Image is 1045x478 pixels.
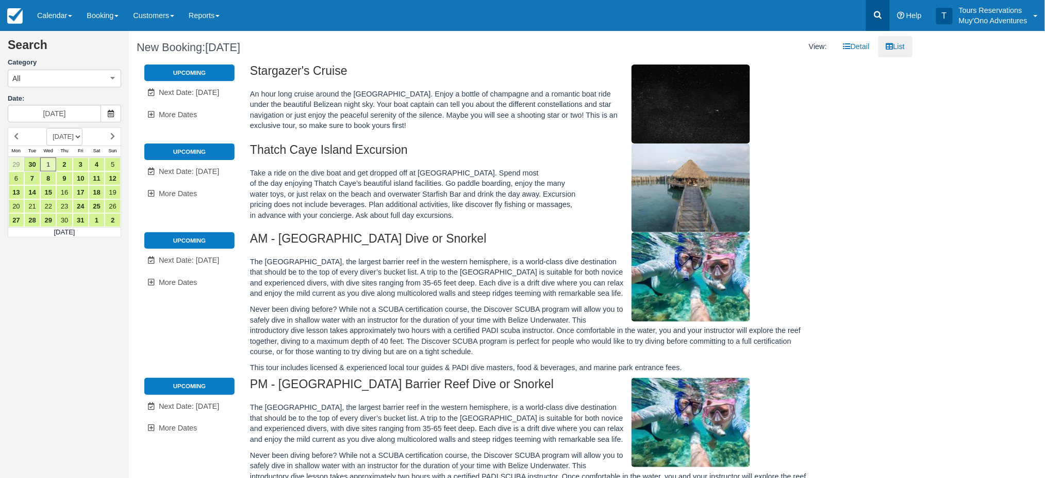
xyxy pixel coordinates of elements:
[56,199,72,213] a: 23
[250,89,811,131] p: An hour long cruise around the [GEOGRAPHIC_DATA]. Enjoy a bottle of champagne and a romantic boat...
[897,12,904,19] i: Help
[8,94,121,104] label: Date:
[40,171,56,185] a: 8
[40,157,56,171] a: 1
[144,232,235,249] li: Upcoming
[801,36,835,57] li: View:
[878,36,913,57] a: List
[8,157,24,171] a: 29
[144,378,235,394] li: Upcoming
[8,58,121,68] label: Category
[24,171,40,185] a: 7
[89,146,105,157] th: Sat
[105,199,121,213] a: 26
[144,144,235,160] li: Upcoming
[24,213,40,227] a: 28
[56,171,72,185] a: 9
[8,185,24,199] a: 13
[8,146,24,157] th: Mon
[632,144,750,232] img: M296-1
[159,110,197,119] span: More Dates
[89,157,105,171] a: 4
[8,70,121,87] button: All
[250,304,811,357] p: Never been diving before? While not a SCUBA certification course, the Discover SCUBA program will...
[56,146,72,157] th: Thu
[205,41,240,54] span: [DATE]
[73,199,89,213] a: 24
[8,213,24,227] a: 27
[105,171,121,185] a: 12
[159,424,197,432] span: More Dates
[73,185,89,199] a: 17
[144,82,235,103] a: Next Date: [DATE]
[159,256,219,264] span: Next Date: [DATE]
[89,171,105,185] a: 11
[250,144,811,163] h2: Thatch Caye Island Excursion
[105,185,121,199] a: 19
[250,362,811,373] p: This tour includes licensed & experienced local tour guides & PADI dive masters, food & beverages...
[906,11,922,20] span: Help
[250,378,811,397] h2: PM - [GEOGRAPHIC_DATA] Barrier Reef Dive or Snorkel
[40,213,56,227] a: 29
[836,36,877,57] a: Detail
[250,232,811,251] h2: AM - [GEOGRAPHIC_DATA] Dive or Snorkel
[40,146,56,157] th: Wed
[144,161,235,182] a: Next Date: [DATE]
[56,157,72,171] a: 2
[250,65,811,84] h2: Stargazer's Cruise
[8,199,24,213] a: 20
[40,199,56,213] a: 22
[250,402,811,444] p: The [GEOGRAPHIC_DATA], the largest barrier reef in the western hemisphere, is a world-class dive ...
[159,402,219,410] span: Next Date: [DATE]
[159,88,219,97] span: Next Date: [DATE]
[144,396,235,417] a: Next Date: [DATE]
[24,146,40,157] th: Tue
[159,189,197,198] span: More Dates
[56,213,72,227] a: 30
[73,171,89,185] a: 10
[159,278,197,286] span: More Dates
[632,65,750,144] img: M308-1
[89,185,105,199] a: 18
[250,168,811,221] p: Take a ride on the dive boat and get dropped off at [GEOGRAPHIC_DATA]. Spend most of the day enjo...
[632,378,750,467] img: M295-1
[89,213,105,227] a: 1
[73,157,89,171] a: 3
[144,250,235,271] a: Next Date: [DATE]
[24,199,40,213] a: 21
[632,232,750,322] img: M294-1
[105,213,121,227] a: 2
[959,5,1027,15] p: Tours Reservations
[936,8,953,24] div: T
[159,167,219,176] span: Next Date: [DATE]
[8,171,24,185] a: 6
[250,257,811,299] p: The [GEOGRAPHIC_DATA], the largest barrier reef in the western hemisphere, is a world-class dive ...
[959,15,1027,26] p: Muy'Ono Adventures
[8,227,121,237] td: [DATE]
[89,199,105,213] a: 25
[105,157,121,171] a: 5
[24,157,40,171] a: 30
[73,146,89,157] th: Fri
[56,185,72,199] a: 16
[7,8,23,24] img: checkfront-main-nav-mini-logo.png
[40,185,56,199] a: 15
[137,41,513,54] h1: New Booking:
[105,146,121,157] th: Sun
[73,213,89,227] a: 31
[144,65,235,81] li: Upcoming
[8,39,121,58] h2: Search
[24,185,40,199] a: 14
[12,73,21,84] span: All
